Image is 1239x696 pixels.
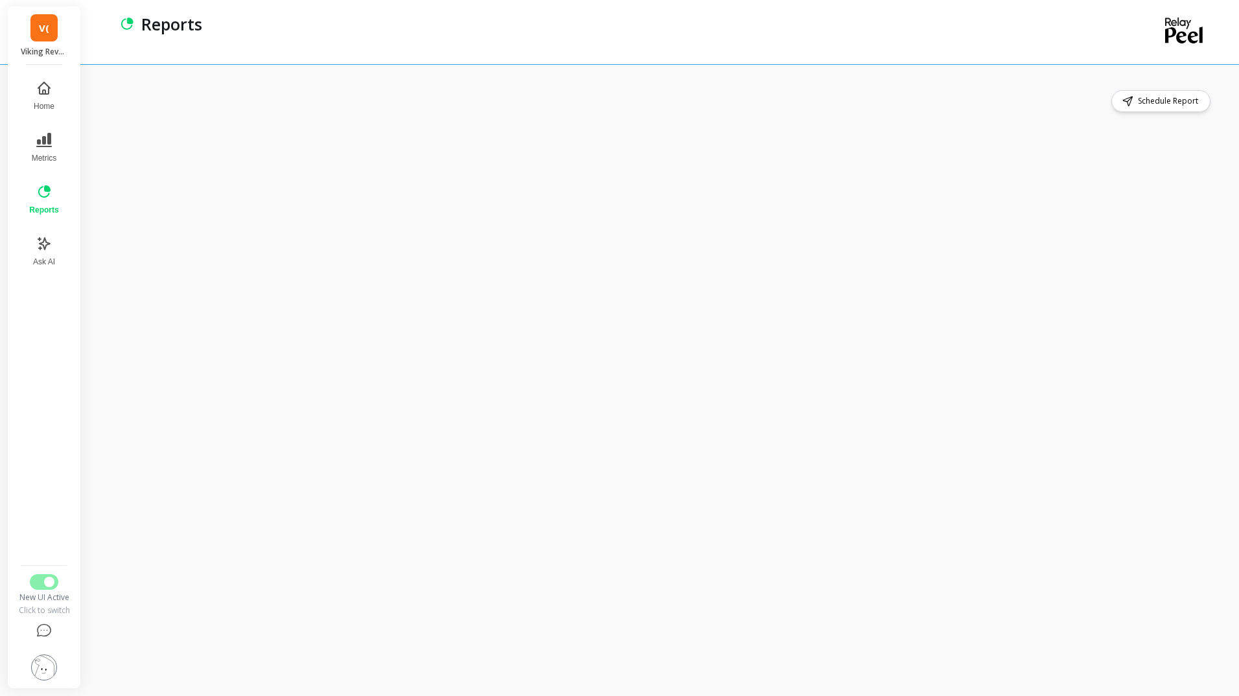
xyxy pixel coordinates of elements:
span: Metrics [32,153,57,163]
span: Home [34,101,54,111]
button: Reports [21,176,66,223]
span: Schedule Report [1138,95,1202,108]
span: Ask AI [33,257,55,267]
button: Settings [16,647,71,688]
span: Reports [29,205,58,215]
button: Switch to Legacy UI [30,574,58,590]
button: Metrics [21,124,66,171]
p: Reports [141,13,202,35]
span: V( [39,21,49,36]
div: New UI Active [16,592,71,603]
button: Ask AI [21,228,66,275]
button: Help [16,616,71,647]
p: Viking Revolution (Essor) [21,47,68,57]
iframe: Omni Embed [109,122,1213,670]
img: profile picture [31,655,57,680]
div: Click to switch [16,605,71,616]
button: Home [21,73,66,119]
button: Schedule Report [1111,90,1210,112]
